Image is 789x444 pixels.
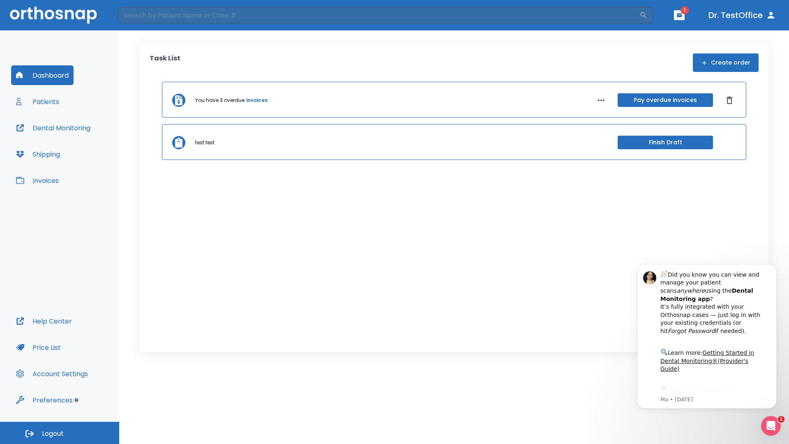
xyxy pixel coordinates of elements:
[11,144,65,164] button: Shipping
[693,53,759,72] button: Create order
[36,139,139,147] p: Message from Ma, sent 7w ago
[36,131,109,146] a: App Store
[42,429,64,438] span: Logout
[36,129,139,171] div: Download the app: | ​ Let us know if you need help getting started!
[11,65,74,85] button: Dashboard
[625,257,789,414] iframe: Intercom notifications message
[246,97,268,104] a: invoices
[11,118,95,138] button: Dental Monitoring
[705,8,779,23] button: Dr. TestOffice
[139,13,146,19] button: Dismiss notification
[195,139,215,146] p: test test
[195,97,245,104] p: You have 3 overdue
[11,338,66,357] button: Price List
[11,364,93,384] button: Account Settings
[118,7,639,23] input: Search by Patient Name or Case #
[10,7,97,23] img: Orthosnap
[778,416,784,423] span: 1
[618,93,713,107] button: Pay overdue invoices
[11,390,78,410] button: Preferences
[73,396,80,404] div: Tooltip anchor
[150,53,180,72] p: Task List
[681,6,689,14] span: 1
[11,311,77,331] button: Help Center
[11,171,64,190] button: Invoices
[618,136,713,149] button: Finish Draft
[761,416,781,436] iframe: Intercom live chat
[11,92,64,111] button: Patients
[723,94,736,107] button: Dismiss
